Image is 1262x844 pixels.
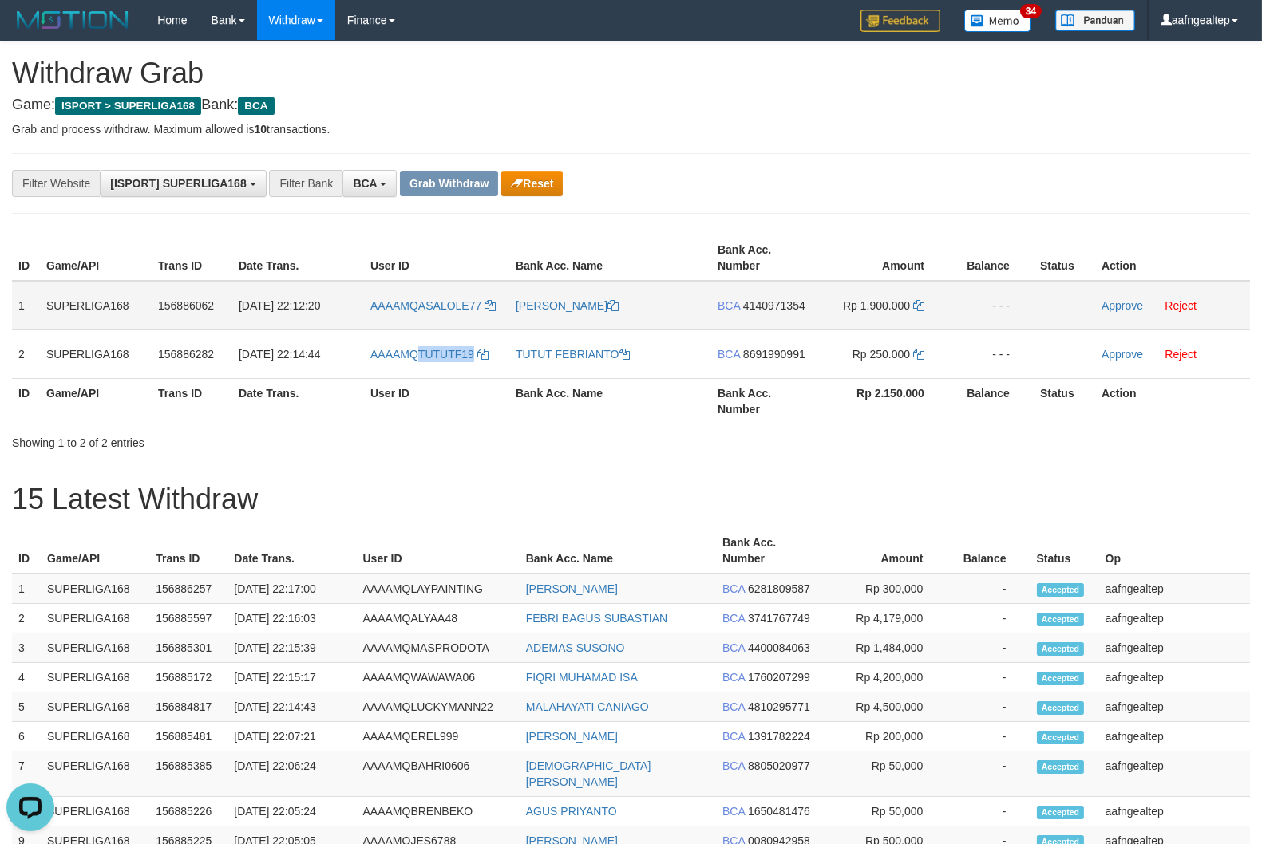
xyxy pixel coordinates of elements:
td: 6 [12,722,41,751]
button: Open LiveChat chat widget [6,6,54,54]
span: Rp 250.000 [853,348,910,361]
td: - - - [948,281,1034,330]
th: ID [12,528,41,574]
td: SUPERLIGA168 [41,663,149,692]
span: Accepted [1037,701,1085,715]
td: - - - [948,329,1034,378]
td: 7 [12,751,41,797]
td: aafngealtep [1099,751,1250,797]
th: Status [1031,528,1099,574]
th: Amount [820,235,948,281]
a: MALAHAYATI CANIAGO [526,700,649,713]
th: Bank Acc. Number [711,235,820,281]
td: Rp 4,500,000 [821,692,947,722]
h1: Withdraw Grab [12,57,1250,89]
td: SUPERLIGA168 [40,329,152,378]
h1: 15 Latest Withdraw [12,483,1250,515]
td: SUPERLIGA168 [40,281,152,330]
th: Op [1099,528,1250,574]
td: - [947,692,1030,722]
span: [DATE] 22:14:44 [239,348,320,361]
td: 156885481 [149,722,227,751]
th: User ID [364,378,509,424]
td: SUPERLIGA168 [41,633,149,663]
th: Amount [821,528,947,574]
a: FEBRI BAGUS SUBASTIAN [526,612,667,625]
th: Status [1034,235,1095,281]
th: Bank Acc. Name [509,235,711,281]
td: - [947,797,1030,826]
span: BCA [722,700,745,713]
td: - [947,751,1030,797]
span: Accepted [1037,583,1085,597]
th: Bank Acc. Name [520,528,716,574]
span: Accepted [1037,672,1085,685]
td: SUPERLIGA168 [41,751,149,797]
td: Rp 300,000 [821,574,947,604]
th: Balance [947,528,1030,574]
td: SUPERLIGA168 [41,604,149,633]
span: BCA [353,177,377,190]
td: 156885597 [149,604,227,633]
td: SUPERLIGA168 [41,722,149,751]
td: Rp 4,179,000 [821,604,947,633]
th: Action [1095,378,1250,424]
td: [DATE] 22:15:39 [227,633,356,663]
a: Reject [1165,348,1197,361]
td: - [947,574,1030,604]
h4: Game: Bank: [12,97,1250,113]
td: [DATE] 22:07:21 [227,722,356,751]
a: Copy 250000 to clipboard [913,348,924,361]
span: BCA [722,612,745,625]
th: Trans ID [149,528,227,574]
span: BCA [718,348,740,361]
span: Copy 8805020977 to clipboard [748,759,810,772]
td: AAAAMQBRENBEKO [357,797,520,826]
td: - [947,633,1030,663]
span: AAAAMQTUTUTF19 [370,348,474,361]
span: ISPORT > SUPERLIGA168 [55,97,201,115]
span: BCA [718,299,740,312]
span: BCA [722,671,745,684]
a: Copy 1900000 to clipboard [913,299,924,312]
th: Date Trans. [232,378,364,424]
img: Button%20Memo.svg [964,10,1031,32]
td: aafngealtep [1099,722,1250,751]
td: aafngealtep [1099,574,1250,604]
th: ID [12,235,40,281]
th: User ID [364,235,509,281]
td: SUPERLIGA168 [41,574,149,604]
th: Game/API [40,378,152,424]
td: 156885226 [149,797,227,826]
td: [DATE] 22:05:24 [227,797,356,826]
td: 2 [12,604,41,633]
th: Action [1095,235,1250,281]
span: 156886282 [158,348,214,361]
td: 3 [12,633,41,663]
td: [DATE] 22:06:24 [227,751,356,797]
td: - [947,722,1030,751]
th: Date Trans. [232,235,364,281]
span: 156886062 [158,299,214,312]
a: TUTUT FEBRIANTO [516,348,630,361]
a: AAAAMQTUTUTF19 [370,348,489,361]
td: 156886257 [149,574,227,604]
th: Balance [948,235,1034,281]
td: - [947,663,1030,692]
td: aafngealtep [1099,692,1250,722]
td: - [947,604,1030,633]
img: MOTION_logo.png [12,8,133,32]
span: Accepted [1037,642,1085,656]
span: Copy 1650481476 to clipboard [748,805,810,818]
td: 156885172 [149,663,227,692]
span: Accepted [1037,806,1085,819]
span: Accepted [1037,731,1085,744]
span: AAAAMQASALOLE77 [370,299,481,312]
td: 4 [12,663,41,692]
td: 156884817 [149,692,227,722]
span: BCA [722,730,745,743]
td: [DATE] 22:17:00 [227,574,356,604]
td: 1 [12,574,41,604]
td: aafngealtep [1099,797,1250,826]
td: AAAAMQLAYPAINTING [357,574,520,604]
